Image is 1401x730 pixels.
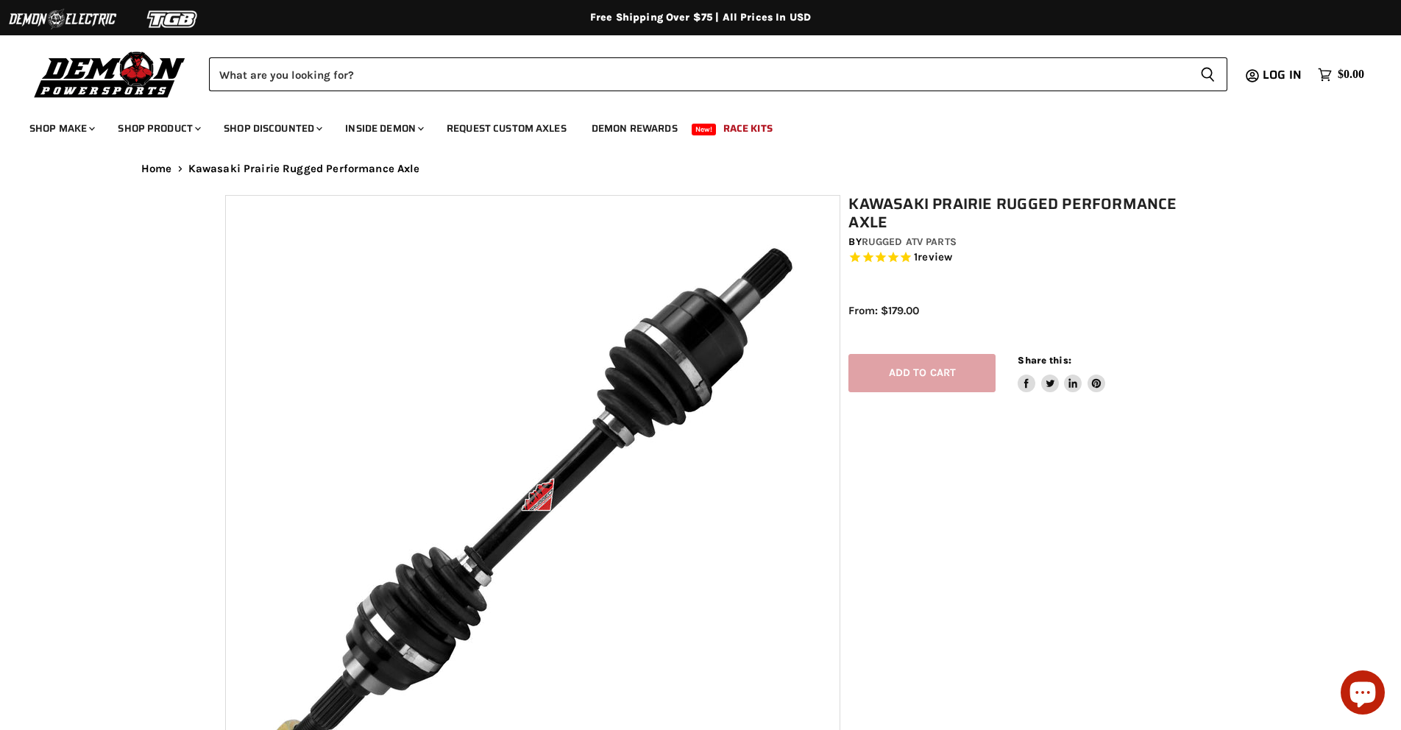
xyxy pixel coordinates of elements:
ul: Main menu [18,107,1361,143]
a: Inside Demon [334,113,433,143]
span: 1 reviews [914,251,952,264]
span: Share this: [1018,355,1071,366]
a: Log in [1256,68,1310,82]
input: Search [209,57,1188,91]
span: Rated 5.0 out of 5 stars 1 reviews [848,250,1184,266]
img: Demon Powersports [29,48,191,100]
div: by [848,234,1184,250]
span: Log in [1263,65,1302,84]
form: Product [209,57,1227,91]
span: $0.00 [1338,68,1364,82]
span: New! [692,124,717,135]
span: review [918,251,952,264]
a: $0.00 [1310,64,1372,85]
nav: Breadcrumbs [112,163,1289,175]
a: Shop Product [107,113,210,143]
a: Race Kits [712,113,784,143]
img: TGB Logo 2 [118,5,228,33]
a: Rugged ATV Parts [862,235,957,248]
img: Demon Electric Logo 2 [7,5,118,33]
button: Search [1188,57,1227,91]
div: Free Shipping Over $75 | All Prices In USD [112,11,1289,24]
h1: Kawasaki Prairie Rugged Performance Axle [848,195,1184,232]
a: Home [141,163,172,175]
inbox-online-store-chat: Shopify online store chat [1336,670,1389,718]
aside: Share this: [1018,354,1105,393]
a: Demon Rewards [581,113,689,143]
a: Shop Make [18,113,104,143]
a: Request Custom Axles [436,113,578,143]
a: Shop Discounted [213,113,331,143]
span: Kawasaki Prairie Rugged Performance Axle [188,163,420,175]
span: From: $179.00 [848,304,919,317]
